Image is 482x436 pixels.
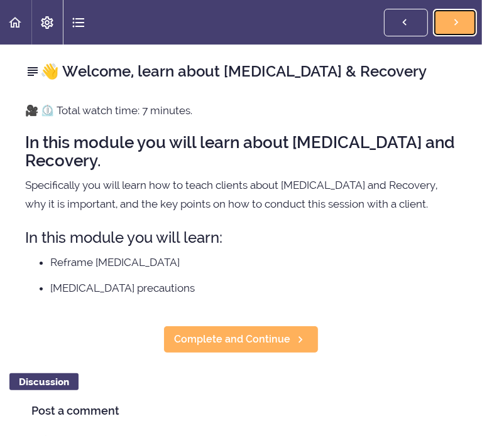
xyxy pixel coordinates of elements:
a: Complete and Continue [163,326,319,353]
li: [MEDICAL_DATA] precautions [50,280,457,296]
li: Reframe [MEDICAL_DATA] [50,254,457,270]
span: Complete and Continue [174,332,290,347]
h2: In this module you will learn about [MEDICAL_DATA] and Recovery. [25,134,457,169]
h3: In this module you will learn: [25,227,457,248]
div: Discussion [9,373,79,390]
svg: Back to course curriculum [8,15,23,30]
h4: Post a comment [31,405,451,417]
svg: Course Sidebar [71,15,86,30]
svg: Settings Menu [40,15,55,30]
p: Specifically you will learn how to teach clients about [MEDICAL_DATA] and Recovery, why it is imp... [25,176,457,213]
p: 🎥 ⏲️ Total watch time: 7 minutes. [25,101,457,120]
h2: 👋 Welcome, learn about [MEDICAL_DATA] & Recovery [25,61,457,82]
